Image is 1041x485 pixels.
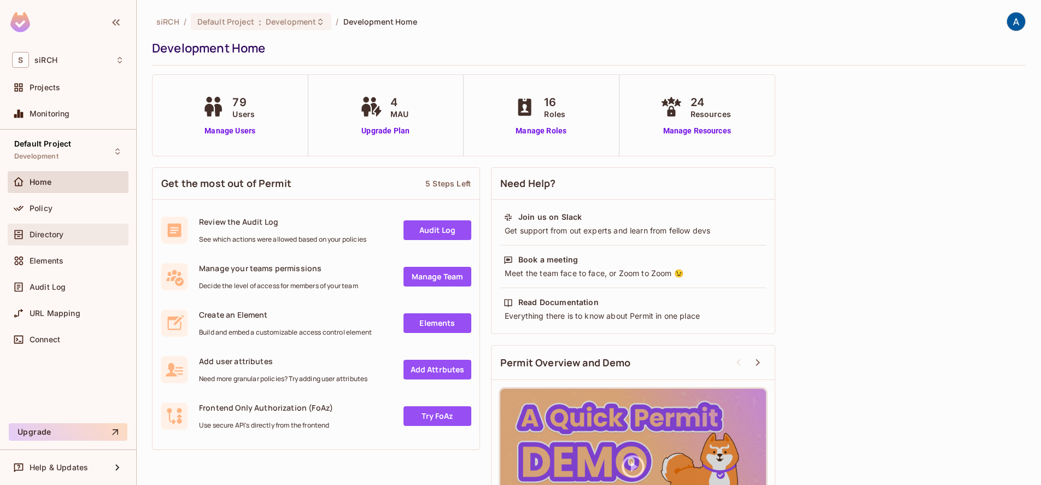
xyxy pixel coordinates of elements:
span: 16 [544,94,565,110]
span: Frontend Only Authorization (FoAz) [199,402,333,413]
span: Decide the level of access for members of your team [199,282,358,290]
li: / [336,16,338,27]
span: Directory [30,230,63,239]
span: Workspace: siRCH [34,56,57,65]
span: the active workspace [156,16,179,27]
span: : [258,17,262,26]
li: / [184,16,186,27]
span: Need more granular policies? Try adding user attributes [199,375,367,383]
a: Manage Roles [511,125,571,137]
span: Home [30,178,52,186]
img: SReyMgAAAABJRU5ErkJggg== [10,12,30,32]
div: Join us on Slack [518,212,582,223]
span: Help & Updates [30,463,88,472]
a: Add Attrbutes [403,360,471,379]
div: Book a meeting [518,254,578,265]
div: 5 Steps Left [425,178,471,189]
span: Create an Element [199,309,372,320]
a: Manage Resources [658,125,736,137]
span: Users [232,108,255,120]
span: Development Home [343,16,417,27]
span: Use secure API's directly from the frontend [199,421,333,430]
div: Development Home [152,40,1020,56]
span: Development [266,16,316,27]
span: Connect [30,335,60,344]
img: Alison Thomson [1007,13,1025,31]
span: 79 [232,94,255,110]
a: Elements [403,313,471,333]
button: Upgrade [9,423,127,441]
a: Manage Users [200,125,260,137]
span: See which actions were allowed based on your policies [199,235,366,244]
span: Development [14,152,59,161]
span: Get the most out of Permit [161,177,291,190]
span: Monitoring [30,109,70,118]
span: Build and embed a customizable access control element [199,328,372,337]
a: Manage Team [403,267,471,287]
a: Upgrade Plan [358,125,414,137]
span: Default Project [14,139,71,148]
span: Add user attributes [199,356,367,366]
span: 24 [691,94,731,110]
div: Read Documentation [518,297,599,308]
span: Resources [691,108,731,120]
span: Policy [30,204,52,213]
a: Audit Log [403,220,471,240]
span: 4 [390,94,408,110]
span: Permit Overview and Demo [500,356,631,370]
div: Meet the team face to face, or Zoom to Zoom 😉 [504,268,763,279]
div: Get support from out experts and learn from fellow devs [504,225,763,236]
span: Manage your teams permissions [199,263,358,273]
span: MAU [390,108,408,120]
span: S [12,52,29,68]
a: Try FoAz [403,406,471,426]
div: Everything there is to know about Permit in one place [504,311,763,322]
span: Elements [30,256,63,265]
span: Need Help? [500,177,556,190]
span: Projects [30,83,60,92]
span: Default Project [197,16,254,27]
span: Audit Log [30,283,66,291]
span: URL Mapping [30,309,80,318]
span: Roles [544,108,565,120]
span: Review the Audit Log [199,217,366,227]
